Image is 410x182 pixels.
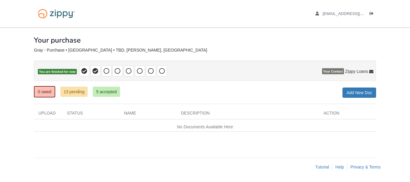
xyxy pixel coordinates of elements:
[119,110,176,119] div: Name
[335,165,344,169] a: Help
[38,69,77,75] span: You are finished for now
[369,11,376,17] a: Log out
[60,87,88,97] a: 13 pending
[93,87,120,97] a: 5 accepted
[34,48,376,53] div: Gray - Purchase • [GEOGRAPHIC_DATA] • TBD, [PERSON_NAME], [GEOGRAPHIC_DATA]
[345,68,368,74] span: Zippy Loans
[176,110,319,119] div: Description
[322,68,344,74] span: Your Contact
[315,11,391,17] a: edit profile
[34,110,62,119] div: Upload
[323,11,391,16] span: ivangray44@yahoo.com
[34,36,81,44] h1: Your purchase
[342,88,376,98] a: Add New Doc
[177,124,233,129] em: No Documents Available Here
[62,110,119,119] div: Status
[350,165,381,169] a: Privacy & Terms
[34,86,55,97] a: 0 owed
[319,110,376,119] div: Action
[34,6,79,21] img: Logo
[315,165,329,169] a: Tutorial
